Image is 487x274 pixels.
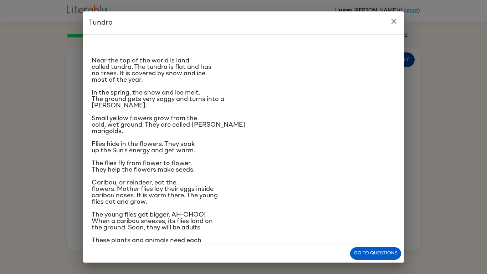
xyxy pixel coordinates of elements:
[350,247,401,260] button: Go to questions
[92,57,211,83] span: Near the top of the world is land called tundra. The tundra is flat and has no trees. It is cover...
[92,237,209,250] span: These plants and animals need each other. Can you think of others who do?
[83,11,404,34] h2: Tundra
[92,179,218,205] span: Caribou, or reindeer, eat the flowers. Mother flies lay their eggs inside caribou noses. It is wa...
[92,141,195,154] span: Flies hide in the flowers. They soak up the Sun’s energy and get warm.
[92,212,213,231] span: The young flies get bigger. AH-CHOO! When a caribou sneezes, its flies land on the ground. Soon, ...
[387,14,401,29] button: close
[92,160,195,173] span: The flies fly from flower to flower. They help the flowers make seeds.
[92,115,245,135] span: Small yellow flowers grow from the cold, wet ground. They are called [PERSON_NAME] marigolds.
[92,90,224,109] span: In the spring, the snow and ice melt. The ground gets very soggy and turns into a [PERSON_NAME].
